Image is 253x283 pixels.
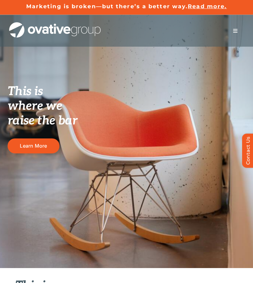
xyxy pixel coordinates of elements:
a: OG_Full_horizontal_WHT [9,22,101,27]
a: Learn More [8,138,59,153]
a: Marketing is broken—but there’s a better way. [26,3,188,10]
nav: Menu [227,25,244,37]
span: This is [8,84,43,99]
span: where we raise the bar [8,99,77,128]
span: Learn More [20,143,47,149]
a: Read more. [188,3,227,10]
